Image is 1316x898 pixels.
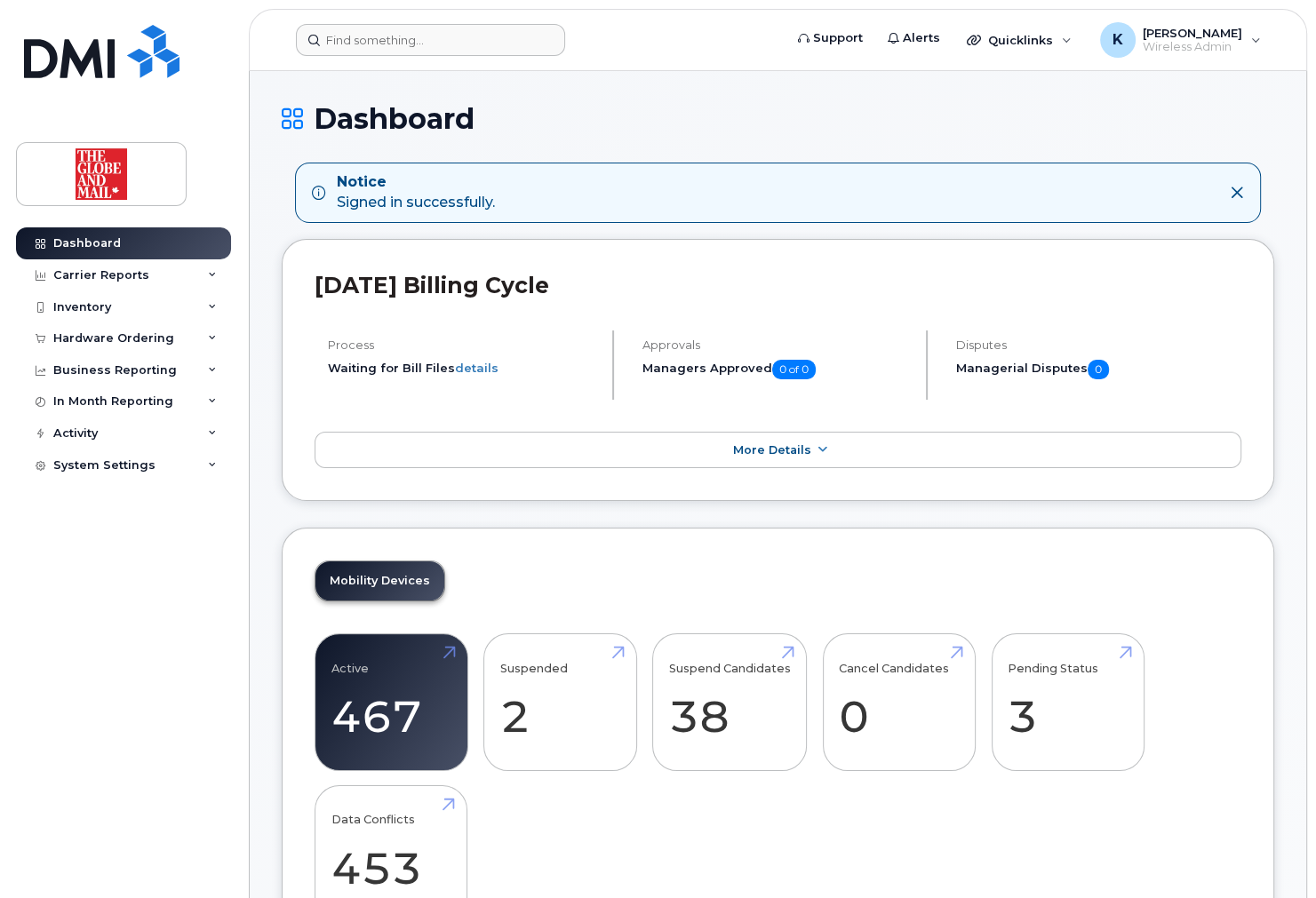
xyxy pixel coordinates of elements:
[956,338,1241,352] h4: Disputes
[642,360,912,379] h5: Managers Approved
[669,644,791,761] a: Suspend Candidates 38
[500,644,620,761] a: Suspended 2
[315,272,1241,298] h2: [DATE] Billing Cycle
[642,338,912,352] h4: Approvals
[337,172,495,213] div: Signed in successfully.
[337,172,495,193] strong: Notice
[839,644,959,761] a: Cancel Candidates 0
[1008,644,1128,761] a: Pending Status 3
[315,561,444,600] a: Mobility Devices
[328,338,597,352] h4: Process
[328,360,597,377] li: Waiting for Bill Files
[455,361,498,375] a: details
[733,443,811,457] span: More Details
[956,360,1241,379] h5: Managerial Disputes
[772,360,816,379] span: 0 of 0
[282,103,1274,134] h1: Dashboard
[1088,360,1109,379] span: 0
[331,644,451,761] a: Active 467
